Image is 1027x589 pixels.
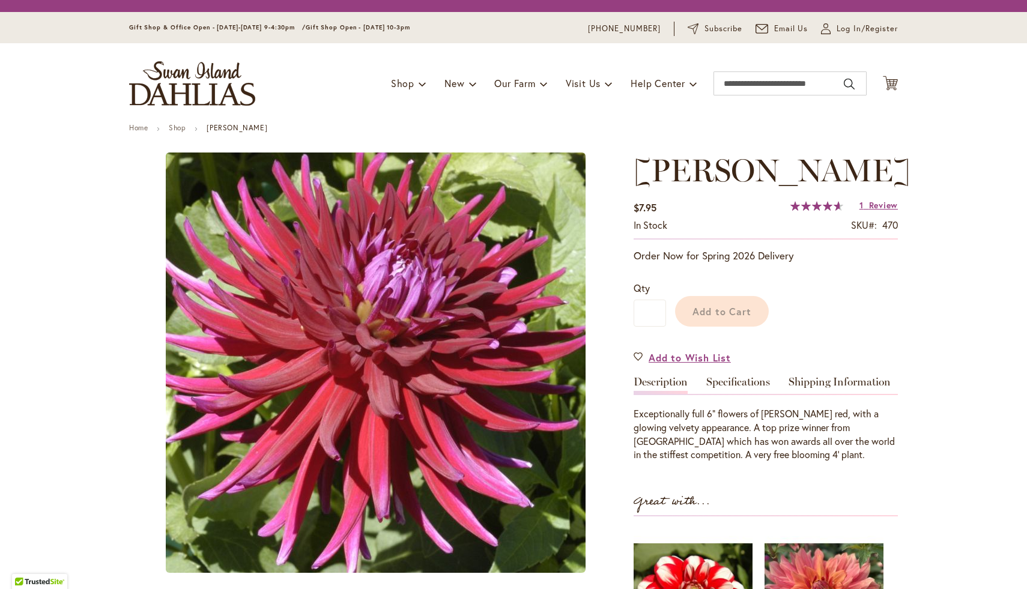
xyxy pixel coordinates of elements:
span: Help Center [631,77,685,89]
div: 93% [790,201,843,211]
span: Subscribe [704,23,742,35]
span: New [444,77,464,89]
span: Gift Shop Open - [DATE] 10-3pm [306,23,410,31]
a: 1 Review [859,199,898,211]
a: Add to Wish List [634,351,731,364]
img: main product photo [166,153,586,573]
a: Shop [169,123,186,132]
span: Qty [634,282,650,294]
span: Review [869,199,898,211]
a: Shipping Information [789,376,891,394]
a: Email Us [756,23,808,35]
span: Log In/Register [837,23,898,35]
strong: [PERSON_NAME] [207,123,267,132]
a: Subscribe [688,23,742,35]
span: Our Farm [494,77,535,89]
strong: Great with... [634,492,710,512]
a: Log In/Register [821,23,898,35]
span: In stock [634,219,667,231]
div: Availability [634,219,667,232]
a: [PHONE_NUMBER] [588,23,661,35]
a: store logo [129,61,255,106]
span: Add to Wish List [649,351,731,364]
div: Exceptionally full 6" flowers of [PERSON_NAME] red, with a glowing velvety appearance. A top priz... [634,407,898,462]
span: $7.95 [634,201,656,214]
span: Shop [391,77,414,89]
span: Gift Shop & Office Open - [DATE]-[DATE] 9-4:30pm / [129,23,306,31]
p: Order Now for Spring 2026 Delivery [634,249,898,263]
a: Home [129,123,148,132]
span: Visit Us [566,77,601,89]
a: Specifications [706,376,770,394]
span: Email Us [774,23,808,35]
span: [PERSON_NAME] [634,151,910,189]
div: Detailed Product Info [634,376,898,462]
strong: SKU [851,219,877,231]
a: Description [634,376,688,394]
span: 1 [859,199,864,211]
div: 470 [882,219,898,232]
